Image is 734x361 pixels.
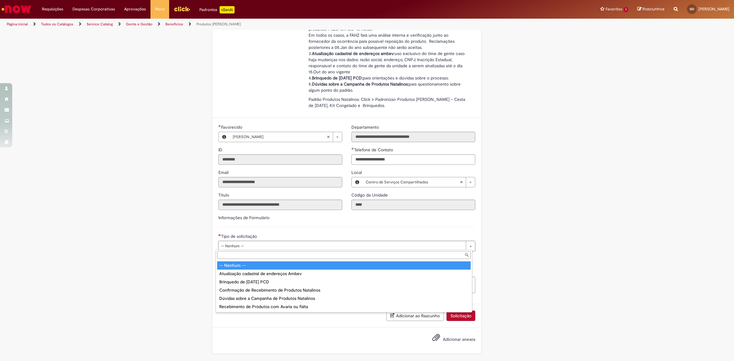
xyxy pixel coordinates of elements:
div: Recebimento de Produtos com Avaria ou Falta [217,303,471,311]
div: Confirmação de Recebimento de Produtos Natalinos [217,286,471,294]
div: Brinquedo de [DATE] PCD [217,278,471,286]
div: Atualização cadastral de endereços Ambev [217,270,471,278]
ul: Tipo de solicitação [216,260,472,312]
div: Dúvidas sobre a Campanha de Produtos Natalinos [217,294,471,303]
div: -- Nenhum -- [217,261,471,270]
